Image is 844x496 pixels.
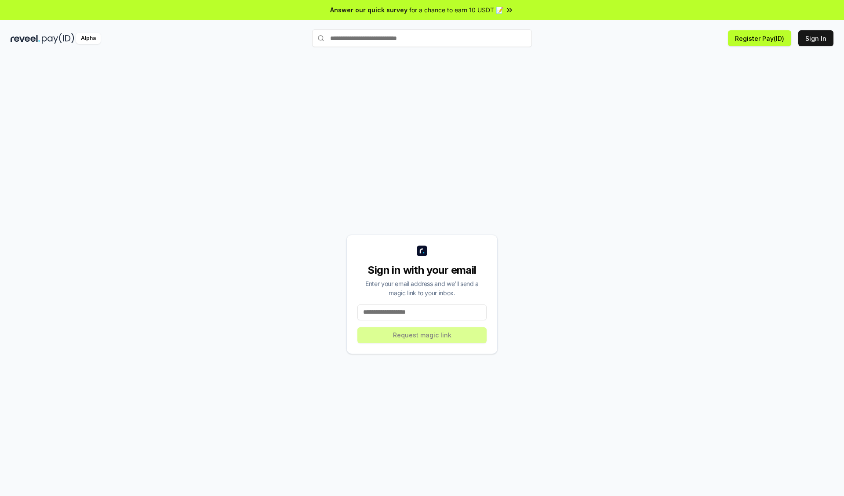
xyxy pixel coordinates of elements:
img: pay_id [42,33,74,44]
div: Alpha [76,33,101,44]
span: for a chance to earn 10 USDT 📝 [409,5,503,14]
span: Answer our quick survey [330,5,407,14]
img: logo_small [417,246,427,256]
button: Sign In [798,30,833,46]
img: reveel_dark [11,33,40,44]
div: Enter your email address and we’ll send a magic link to your inbox. [357,279,487,297]
button: Register Pay(ID) [728,30,791,46]
div: Sign in with your email [357,263,487,277]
